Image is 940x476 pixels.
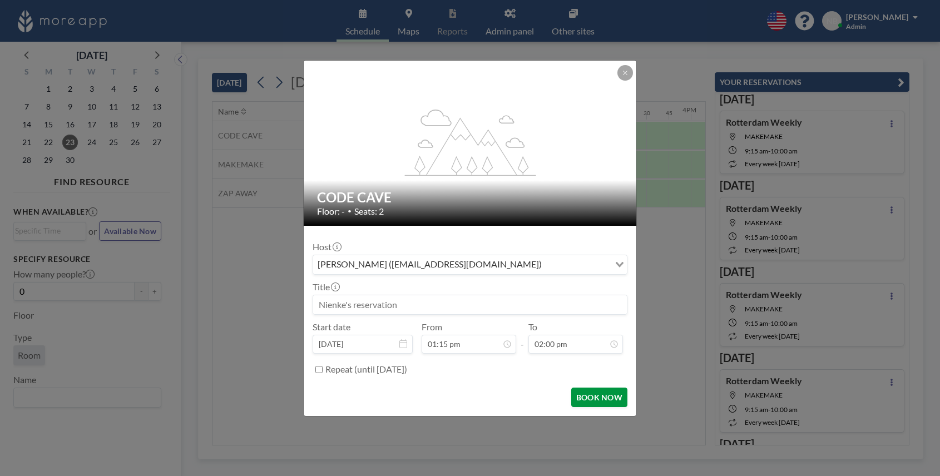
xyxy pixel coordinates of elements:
[422,321,442,333] label: From
[313,295,627,314] input: Nienke's reservation
[313,321,350,333] label: Start date
[325,364,407,375] label: Repeat (until [DATE])
[348,207,352,215] span: •
[313,255,627,274] div: Search for option
[528,321,537,333] label: To
[313,241,340,252] label: Host
[545,257,608,272] input: Search for option
[317,206,345,217] span: Floor: -
[571,388,627,407] button: BOOK NOW
[354,206,384,217] span: Seats: 2
[405,108,536,175] g: flex-grow: 1.2;
[313,281,339,292] label: Title
[521,325,524,350] span: -
[317,189,624,206] h2: CODE CAVE
[315,257,544,272] span: [PERSON_NAME] ([EMAIL_ADDRESS][DOMAIN_NAME])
